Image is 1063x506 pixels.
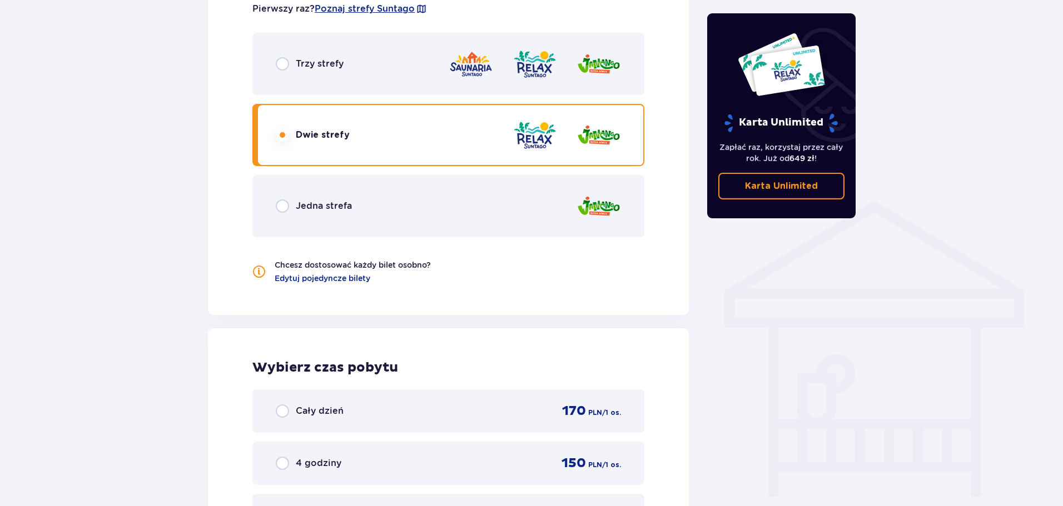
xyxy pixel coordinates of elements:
p: 150 [562,455,586,472]
img: zone logo [513,48,557,80]
span: 649 zł [789,154,814,163]
p: PLN [588,408,602,418]
a: Poznaj strefy Suntago [315,3,415,15]
p: Pierwszy raz? [252,3,427,15]
p: Karta Unlimited [723,113,839,133]
p: Wybierz czas pobytu [252,359,644,376]
img: zone logo [577,191,621,222]
a: Karta Unlimited [718,173,845,199]
p: Cały dzień [296,405,344,417]
p: Jedna strefa [296,200,352,212]
p: 170 [562,403,586,419]
p: Trzy strefy [296,58,344,70]
img: zone logo [449,48,493,80]
img: zone logo [577,119,621,151]
img: zone logo [513,119,557,151]
a: Edytuj pojedyncze bilety [275,273,370,284]
p: Karta Unlimited [745,180,818,192]
p: / 1 os. [602,408,621,418]
p: 4 godziny [296,457,341,469]
p: Dwie strefy [296,129,350,141]
p: PLN [588,460,602,470]
img: zone logo [577,48,621,80]
p: Zapłać raz, korzystaj przez cały rok. Już od ! [718,142,845,164]
p: / 1 os. [602,460,621,470]
p: Chcesz dostosować każdy bilet osobno? [275,259,431,270]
